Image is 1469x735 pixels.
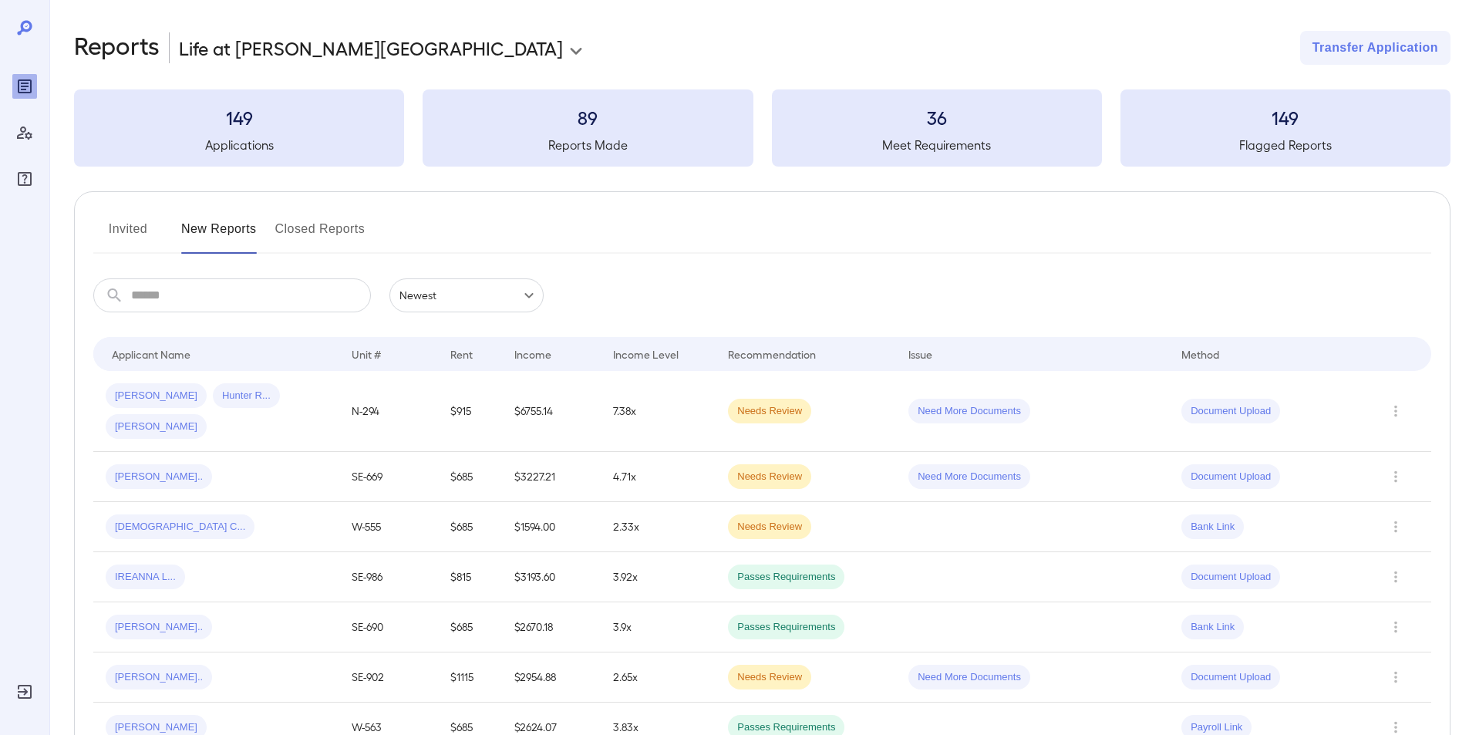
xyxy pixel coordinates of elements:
[514,345,551,363] div: Income
[1181,670,1280,685] span: Document Upload
[728,470,811,484] span: Needs Review
[106,720,207,735] span: [PERSON_NAME]
[502,371,601,452] td: $6755.14
[908,470,1030,484] span: Need More Documents
[179,35,563,60] p: Life at [PERSON_NAME][GEOGRAPHIC_DATA]
[112,345,190,363] div: Applicant Name
[389,278,544,312] div: Newest
[1181,520,1244,534] span: Bank Link
[1383,464,1408,489] button: Row Actions
[74,89,1450,167] summary: 149Applications89Reports Made36Meet Requirements149Flagged Reports
[1120,136,1450,154] h5: Flagged Reports
[1181,620,1244,635] span: Bank Link
[1300,31,1450,65] button: Transfer Application
[438,371,502,452] td: $915
[106,420,207,434] span: [PERSON_NAME]
[423,136,753,154] h5: Reports Made
[601,502,716,552] td: 2.33x
[275,217,366,254] button: Closed Reports
[728,404,811,419] span: Needs Review
[106,389,207,403] span: [PERSON_NAME]
[601,652,716,703] td: 2.65x
[728,670,811,685] span: Needs Review
[1383,615,1408,639] button: Row Actions
[908,670,1030,685] span: Need More Documents
[339,452,438,502] td: SE-669
[502,502,601,552] td: $1594.00
[908,404,1030,419] span: Need More Documents
[601,552,716,602] td: 3.92x
[339,652,438,703] td: SE-902
[502,602,601,652] td: $2670.18
[106,670,212,685] span: [PERSON_NAME]..
[12,679,37,704] div: Log Out
[1383,399,1408,423] button: Row Actions
[1181,720,1252,735] span: Payroll Link
[106,620,212,635] span: [PERSON_NAME]..
[728,570,844,585] span: Passes Requirements
[728,720,844,735] span: Passes Requirements
[1181,470,1280,484] span: Document Upload
[438,602,502,652] td: $685
[601,452,716,502] td: 4.71x
[12,74,37,99] div: Reports
[106,520,254,534] span: [DEMOGRAPHIC_DATA] C...
[601,602,716,652] td: 3.9x
[93,217,163,254] button: Invited
[1120,105,1450,130] h3: 149
[339,502,438,552] td: W-555
[450,345,475,363] div: Rent
[1383,565,1408,589] button: Row Actions
[772,105,1102,130] h3: 36
[106,470,212,484] span: [PERSON_NAME]..
[502,552,601,602] td: $3193.60
[339,552,438,602] td: SE-986
[502,652,601,703] td: $2954.88
[728,620,844,635] span: Passes Requirements
[181,217,257,254] button: New Reports
[352,345,381,363] div: Unit #
[438,452,502,502] td: $685
[1181,570,1280,585] span: Document Upload
[339,602,438,652] td: SE-690
[106,570,185,585] span: IREANNA L...
[213,389,280,403] span: Hunter R...
[12,120,37,145] div: Manage Users
[423,105,753,130] h3: 89
[601,371,716,452] td: 7.38x
[74,31,160,65] h2: Reports
[728,345,816,363] div: Recommendation
[12,167,37,191] div: FAQ
[74,105,404,130] h3: 149
[1383,665,1408,689] button: Row Actions
[438,652,502,703] td: $1115
[339,371,438,452] td: N-294
[1181,404,1280,419] span: Document Upload
[438,552,502,602] td: $815
[502,452,601,502] td: $3227.21
[1181,345,1219,363] div: Method
[613,345,679,363] div: Income Level
[438,502,502,552] td: $685
[74,136,404,154] h5: Applications
[908,345,933,363] div: Issue
[1383,514,1408,539] button: Row Actions
[772,136,1102,154] h5: Meet Requirements
[728,520,811,534] span: Needs Review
